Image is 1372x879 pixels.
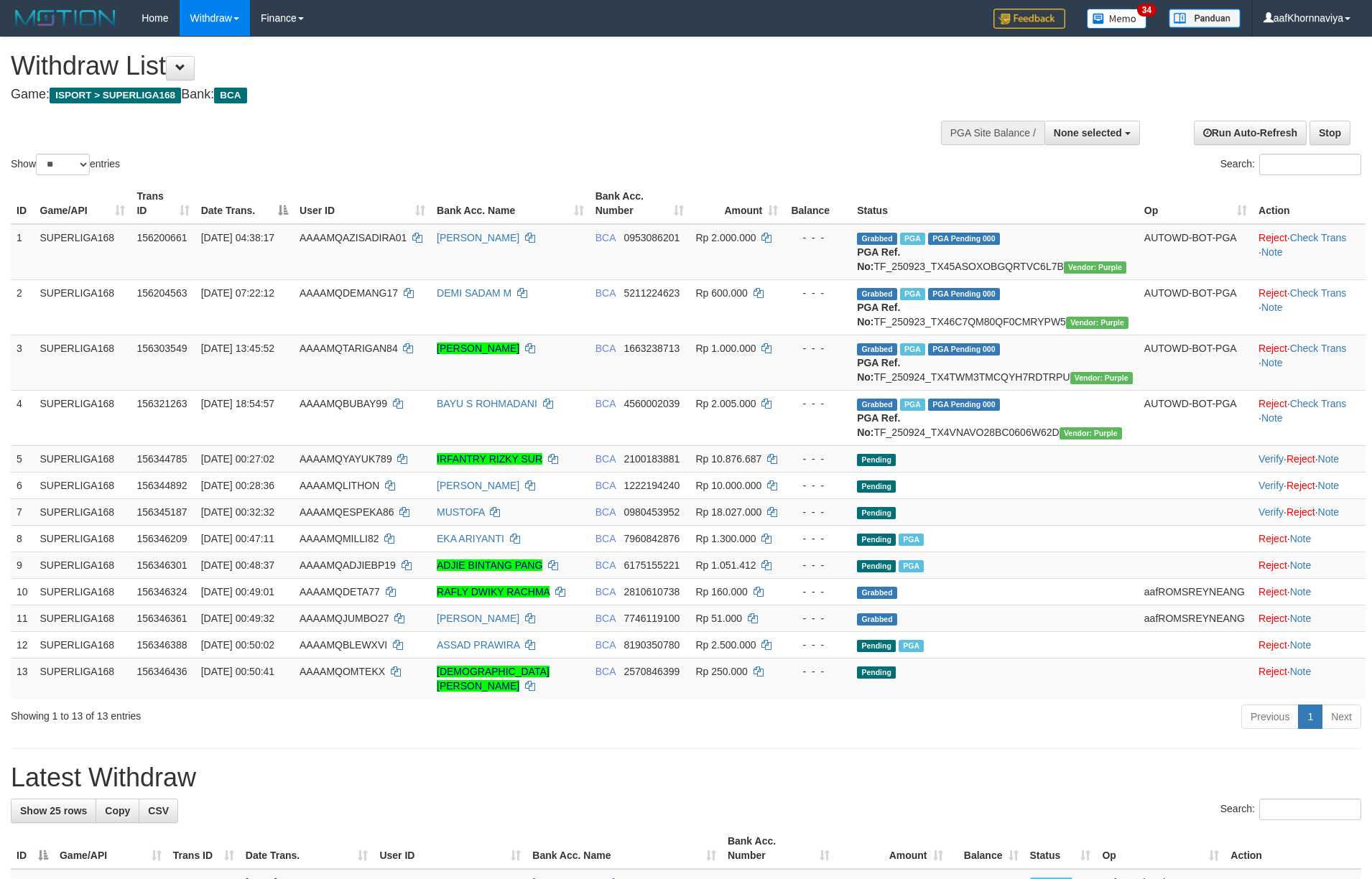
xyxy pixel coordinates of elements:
[1290,559,1312,571] a: Note
[11,279,34,335] td: 2
[201,586,274,597] span: [DATE] 00:49:01
[857,233,897,245] span: Grabbed
[294,183,431,224] th: User ID: activate to sort column ascending
[695,506,761,518] span: Rp 18.027.000
[437,613,519,624] a: [PERSON_NAME]
[857,613,897,625] span: Grabbed
[1024,828,1097,869] th: Status: activate to sort column ascending
[300,398,387,409] span: AAAAMQBUBAY99
[1259,398,1287,409] a: Reject
[1261,302,1283,313] a: Note
[789,452,845,466] div: - - -
[34,498,131,525] td: SUPERLIGA168
[1287,453,1315,465] a: Reject
[437,533,504,544] a: EKA ARIYANTI
[1318,506,1340,518] a: Note
[695,586,747,597] span: Rp 160.000
[624,613,680,624] span: Copy 7746119100 to clipboard
[595,343,616,354] span: BCA
[784,183,851,224] th: Balance
[300,559,396,571] span: AAAAMQADJIEBP19
[1259,480,1284,491] a: Verify
[695,666,747,677] span: Rp 250.000
[1261,412,1283,424] a: Note
[1259,154,1361,175] input: Search:
[1318,453,1340,465] a: Note
[789,231,845,245] div: - - -
[1044,121,1140,145] button: None selected
[1096,828,1225,869] th: Op: activate to sort column ascending
[201,398,274,409] span: [DATE] 18:54:57
[900,288,925,300] span: Marked by aafchhiseyha
[857,640,896,652] span: Pending
[624,453,680,465] span: Copy 2100183881 to clipboard
[595,533,616,544] span: BCA
[1290,398,1347,409] a: Check Trans
[1253,631,1366,658] td: ·
[1290,343,1347,354] a: Check Trans
[857,343,897,355] span: Grabbed
[857,302,900,327] b: PGA Ref. No:
[1139,390,1253,445] td: AUTOWD-BOT-PGA
[1139,605,1253,631] td: aafROMSREYNEANG
[11,472,34,498] td: 6
[240,828,374,869] th: Date Trans.: activate to sort column ascending
[11,52,900,80] h1: Withdraw List
[1137,4,1157,17] span: 34
[695,343,756,354] span: Rp 1.000.000
[300,666,385,677] span: AAAAMQOMTEKX
[624,506,680,518] span: Copy 0980453952 to clipboard
[300,586,380,597] span: AAAAMQDETA77
[1253,335,1366,390] td: · ·
[857,246,900,272] b: PGA Ref. No:
[993,9,1065,29] img: Feedback.jpg
[624,343,680,354] span: Copy 1663238713 to clipboard
[437,639,519,651] a: ASSAD PRAWIRA
[11,445,34,472] td: 5
[1064,261,1126,274] span: Vendor URL: https://trx4.1velocity.biz
[595,559,616,571] span: BCA
[201,666,274,677] span: [DATE] 00:50:41
[900,343,925,355] span: Marked by aafandaneth
[11,390,34,445] td: 4
[300,453,392,465] span: AAAAMQYAYUK789
[857,587,897,599] span: Grabbed
[1070,372,1133,384] span: Vendor URL: https://trx4.1velocity.biz
[136,666,187,677] span: 156346436
[1259,613,1287,624] a: Reject
[857,507,896,519] span: Pending
[1169,9,1241,28] img: panduan.png
[624,533,680,544] span: Copy 7960842876 to clipboard
[857,357,900,383] b: PGA Ref. No:
[1253,224,1366,280] td: · ·
[851,183,1139,224] th: Status
[857,399,897,411] span: Grabbed
[11,88,900,102] h4: Game: Bank:
[624,480,680,491] span: Copy 1222194240 to clipboard
[1290,639,1312,651] a: Note
[214,88,246,103] span: BCA
[195,183,294,224] th: Date Trans.: activate to sort column descending
[201,480,274,491] span: [DATE] 00:28:36
[789,286,845,300] div: - - -
[136,506,187,518] span: 156345187
[1259,343,1287,354] a: Reject
[1261,246,1283,258] a: Note
[595,639,616,651] span: BCA
[851,390,1139,445] td: TF_250924_TX4VNAVO28BC0606W62D
[789,396,845,411] div: - - -
[1139,183,1253,224] th: Op: activate to sort column ascending
[789,478,845,493] div: - - -
[201,506,274,518] span: [DATE] 00:32:32
[1298,704,1322,729] a: 1
[1259,287,1287,299] a: Reject
[437,287,511,299] a: DEMI SADAM M
[595,666,616,677] span: BCA
[722,828,835,869] th: Bank Acc. Number: activate to sort column ascending
[1087,9,1147,29] img: Button%20Memo.svg
[857,454,896,466] span: Pending
[11,224,34,280] td: 1
[1290,586,1312,597] a: Note
[789,638,845,652] div: - - -
[431,183,590,224] th: Bank Acc. Name: activate to sort column ascending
